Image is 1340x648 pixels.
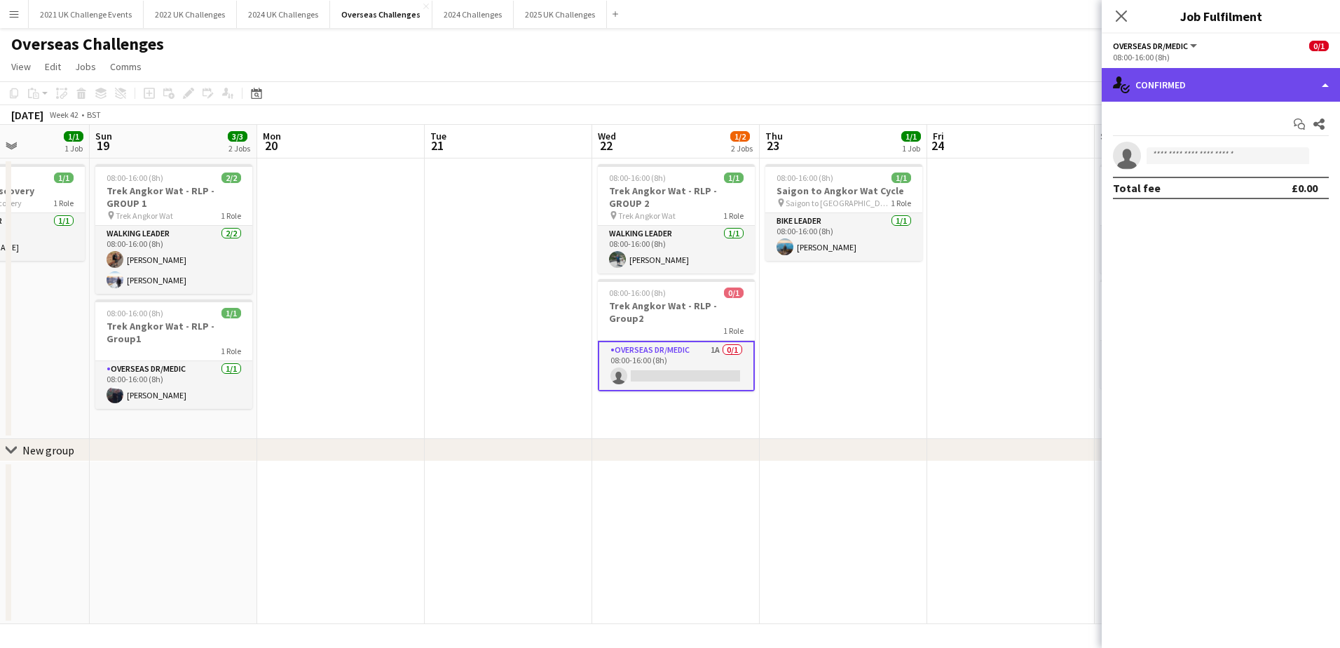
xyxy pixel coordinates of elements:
[432,1,514,28] button: 2024 Challenges
[1100,299,1257,325] h3: Trek Angkor Wat - RLP - Group3
[22,443,74,457] div: New group
[107,308,163,318] span: 08:00-16:00 (8h)
[221,210,241,221] span: 1 Role
[95,361,252,409] app-card-role: Overseas Dr/Medic1/108:00-16:00 (8h)[PERSON_NAME]
[1100,130,1116,142] span: Sat
[1100,341,1257,389] app-card-role: Overseas Dr/Medic0/108:00-16:00 (8h)
[609,288,666,298] span: 08:00-16:00 (8h)
[64,131,83,142] span: 1/1
[891,173,911,183] span: 1/1
[11,108,43,122] div: [DATE]
[1113,181,1161,195] div: Total fee
[901,131,921,142] span: 1/1
[95,130,112,142] span: Sun
[1113,41,1188,51] span: Overseas Dr/Medic
[730,131,750,142] span: 1/2
[777,173,833,183] span: 08:00-16:00 (8h)
[11,60,31,73] span: View
[104,58,147,76] a: Comms
[93,137,112,154] span: 19
[1113,52,1329,62] div: 08:00-16:00 (8h)
[763,137,783,154] span: 23
[609,173,666,183] span: 08:00-16:00 (8h)
[514,1,607,28] button: 2025 UK Challenges
[598,130,616,142] span: Wed
[731,143,753,154] div: 2 Jobs
[228,131,247,142] span: 3/3
[598,299,755,325] h3: Trek Angkor Wat - RLP - Group2
[29,1,144,28] button: 2021 UK Challenge Events
[1102,68,1340,102] div: Confirmed
[75,60,96,73] span: Jobs
[6,58,36,76] a: View
[263,130,281,142] span: Mon
[1098,137,1116,154] span: 25
[598,341,755,391] app-card-role: Overseas Dr/Medic1A0/108:00-16:00 (8h)
[933,130,944,142] span: Fri
[110,60,142,73] span: Comms
[116,210,173,221] span: Trek Angkor Wat
[95,320,252,345] h3: Trek Angkor Wat - RLP - Group1
[618,210,676,221] span: Trek Angkor Wat
[765,130,783,142] span: Thu
[95,184,252,210] h3: Trek Angkor Wat - RLP - GROUP 1
[1100,279,1257,389] app-job-card: 08:00-16:00 (8h)0/1Trek Angkor Wat - RLP - Group31 RoleOverseas Dr/Medic0/108:00-16:00 (8h)
[95,226,252,294] app-card-role: Walking Leader2/208:00-16:00 (8h)[PERSON_NAME][PERSON_NAME]
[69,58,102,76] a: Jobs
[598,279,755,391] app-job-card: 08:00-16:00 (8h)0/1Trek Angkor Wat - RLP - Group21 RoleOverseas Dr/Medic1A0/108:00-16:00 (8h)
[1113,41,1199,51] button: Overseas Dr/Medic
[144,1,237,28] button: 2022 UK Challenges
[221,346,241,356] span: 1 Role
[724,173,744,183] span: 1/1
[891,198,911,208] span: 1 Role
[596,137,616,154] span: 22
[723,325,744,336] span: 1 Role
[1309,41,1329,51] span: 0/1
[765,164,922,261] app-job-card: 08:00-16:00 (8h)1/1Saigon to Angkor Wat Cycle Saigon to [GEOGRAPHIC_DATA]1 RoleBike Leader1/108:0...
[1100,226,1257,274] app-card-role: Walking Leader1/108:00-16:00 (8h)[PERSON_NAME]
[598,226,755,274] app-card-role: Walking Leader1/108:00-16:00 (8h)[PERSON_NAME]
[428,137,446,154] span: 21
[54,173,74,183] span: 1/1
[237,1,330,28] button: 2024 UK Challenges
[902,143,920,154] div: 1 Job
[723,210,744,221] span: 1 Role
[598,184,755,210] h3: Trek Angkor Wat - RLP - GROUP 2
[46,109,81,120] span: Week 42
[95,299,252,409] app-job-card: 08:00-16:00 (8h)1/1Trek Angkor Wat - RLP - Group11 RoleOverseas Dr/Medic1/108:00-16:00 (8h)[PERSO...
[95,164,252,294] app-job-card: 08:00-16:00 (8h)2/2Trek Angkor Wat - RLP - GROUP 1 Trek Angkor Wat1 RoleWalking Leader2/208:00-16...
[1100,184,1257,210] h3: Trek Angkor Wat - RLP - GROUP 3
[330,1,432,28] button: Overseas Challenges
[765,184,922,197] h3: Saigon to Angkor Wat Cycle
[931,137,944,154] span: 24
[430,130,446,142] span: Tue
[39,58,67,76] a: Edit
[261,137,281,154] span: 20
[45,60,61,73] span: Edit
[53,198,74,208] span: 1 Role
[64,143,83,154] div: 1 Job
[1102,7,1340,25] h3: Job Fulfilment
[1100,164,1257,274] app-job-card: 08:00-16:00 (8h)1/1Trek Angkor Wat - RLP - GROUP 3 Trek Angkor Wat1 RoleWalking Leader1/108:00-16...
[87,109,101,120] div: BST
[107,173,163,183] span: 08:00-16:00 (8h)
[221,173,241,183] span: 2/2
[221,308,241,318] span: 1/1
[228,143,250,154] div: 2 Jobs
[786,198,891,208] span: Saigon to [GEOGRAPHIC_DATA]
[765,213,922,261] app-card-role: Bike Leader1/108:00-16:00 (8h)[PERSON_NAME]
[724,288,744,298] span: 0/1
[11,34,164,55] h1: Overseas Challenges
[1292,181,1318,195] div: £0.00
[598,164,755,274] app-job-card: 08:00-16:00 (8h)1/1Trek Angkor Wat - RLP - GROUP 2 Trek Angkor Wat1 RoleWalking Leader1/108:00-16...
